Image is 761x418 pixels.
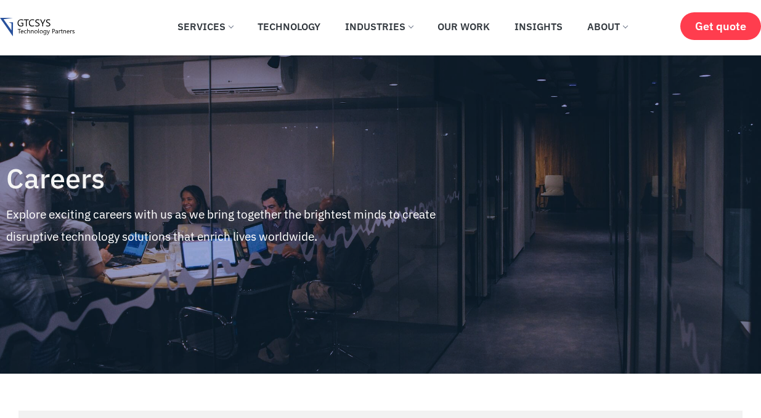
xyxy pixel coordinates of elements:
[578,13,637,40] a: About
[428,13,499,40] a: Our Work
[680,12,761,40] a: Get quote
[336,13,422,40] a: Industries
[6,163,470,194] h4: Careers
[6,203,470,247] p: Explore exciting careers with us as we bring together the brightest minds to create disruptive te...
[168,13,242,40] a: Services
[248,13,330,40] a: Technology
[695,20,746,33] span: Get quote
[505,13,572,40] a: Insights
